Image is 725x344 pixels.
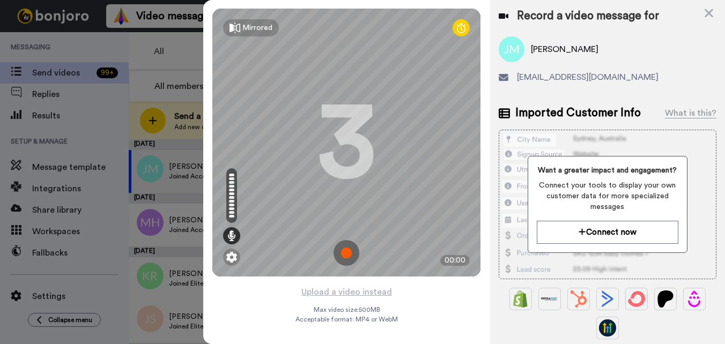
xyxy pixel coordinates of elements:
span: Connect your tools to display your own customer data for more specialized messages [537,180,678,212]
button: Connect now [537,221,678,244]
img: ConvertKit [628,290,645,308]
img: Ontraport [541,290,558,308]
img: ic_record_start.svg [334,240,359,266]
img: Patreon [657,290,674,308]
div: What is this? [665,107,716,119]
img: Drip [686,290,703,308]
span: Imported Customer Info [515,105,641,121]
span: [EMAIL_ADDRESS][DOMAIN_NAME] [517,71,659,84]
img: GoHighLevel [599,319,616,336]
button: Upload a video instead [298,285,395,299]
span: Acceptable format: MP4 or WebM [295,315,398,324]
span: Want a greater impact and engagement? [537,165,678,176]
div: 3 [317,102,376,183]
span: Max video size: 500 MB [313,305,380,314]
img: ActiveCampaign [599,290,616,308]
div: 00:00 [440,255,470,266]
img: ic_gear.svg [226,252,237,263]
img: Shopify [512,290,529,308]
img: Hubspot [570,290,587,308]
